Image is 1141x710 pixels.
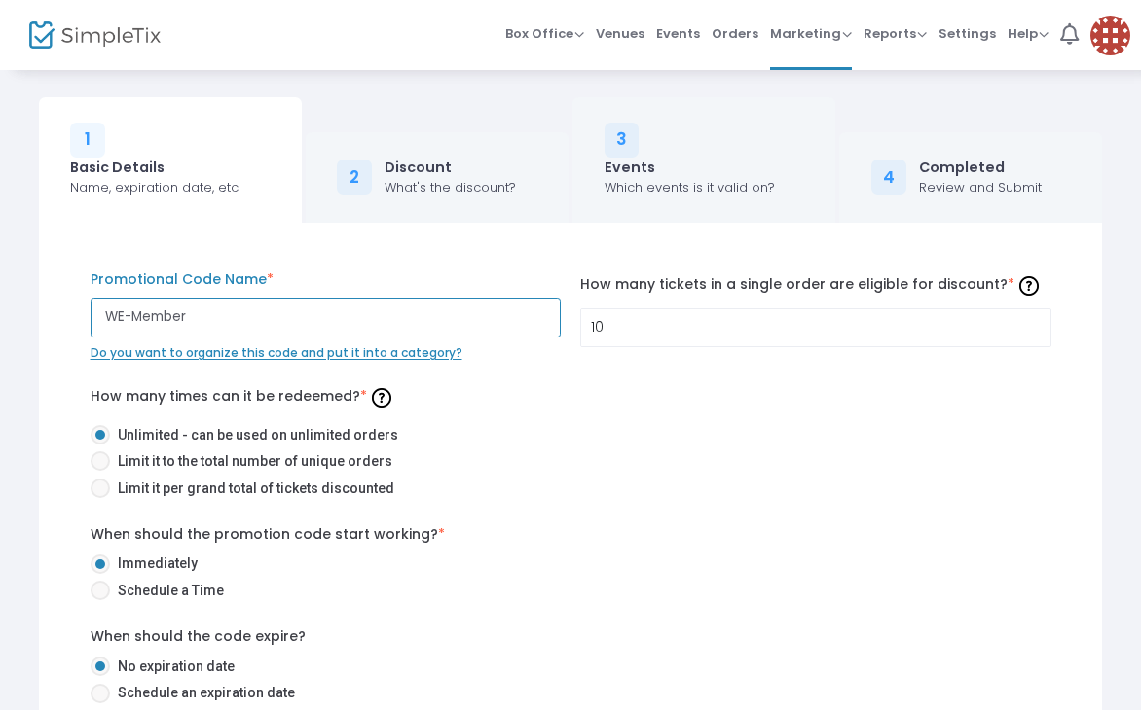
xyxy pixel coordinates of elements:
[91,344,462,361] span: Do you want to organize this code and put it into a category?
[505,24,584,43] span: Box Office
[864,24,927,43] span: Reports
[919,158,1042,178] div: Completed
[1008,24,1049,43] span: Help
[91,269,562,290] label: Promotional Code Name
[70,158,239,178] div: Basic Details
[91,386,396,406] span: How many times can it be redeemed?
[110,451,392,472] span: Limit it to the total number of unique orders
[91,524,445,545] label: When should the promotion code start working?
[1019,276,1039,296] img: question-mark
[91,298,562,337] input: Enter Promo Code
[596,9,644,58] span: Venues
[70,178,239,197] div: Name, expiration date, etc
[337,160,372,195] div: 2
[385,178,516,197] div: What's the discount?
[580,269,1051,300] label: How many tickets in a single order are eligible for discount?
[605,123,640,158] div: 3
[605,158,775,178] div: Events
[70,123,105,158] div: 1
[372,388,391,408] img: question-mark
[871,160,906,195] div: 4
[110,581,224,601] span: Schedule a Time
[770,24,852,43] span: Marketing
[656,9,700,58] span: Events
[91,626,306,647] label: When should the code expire?
[110,683,295,703] span: Schedule an expiration date
[110,553,198,574] span: Immediately
[110,479,394,499] span: Limit it per grand total of tickets discounted
[939,9,996,58] span: Settings
[605,178,775,197] div: Which events is it valid on?
[385,158,516,178] div: Discount
[110,425,398,445] span: Unlimited - can be used on unlimited orders
[712,9,758,58] span: Orders
[919,178,1042,197] div: Review and Submit
[110,657,235,677] span: No expiration date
